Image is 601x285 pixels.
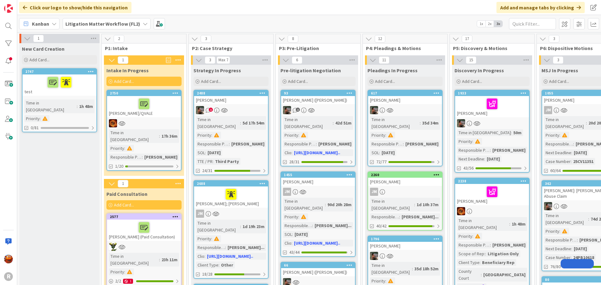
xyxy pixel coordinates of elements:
[25,69,96,74] div: 2747
[376,223,387,229] span: 40/42
[211,132,212,139] span: :
[107,119,181,127] div: TR
[197,91,268,95] div: 2488
[110,215,181,219] div: 2577
[194,90,268,104] div: 2488[PERSON_NAME]
[588,216,589,222] span: :
[571,149,572,156] span: :
[202,167,213,174] span: 24/31
[288,79,308,84] span: Add Card...
[455,178,529,184] div: 2238
[159,256,160,263] span: :
[283,231,292,238] div: SOL
[544,245,571,252] div: Next Deadline
[65,21,140,27] b: Litigation Matter Workflow (FL2)
[280,90,356,166] a: 93[PERSON_NAME] ([PERSON_NAME])MWTime in [GEOGRAPHIC_DATA]:42d 51mPriority:Responsible Paralegal:...
[107,96,181,117] div: [PERSON_NAME]/QVALE
[196,158,213,165] div: TTE / PR
[457,138,472,145] div: Priority
[544,106,552,114] div: JM
[159,133,160,140] span: :
[544,228,559,235] div: Priority
[107,214,181,220] div: 2577
[457,129,511,136] div: Time in [GEOGRAPHIC_DATA]
[572,245,588,252] div: [DATE]
[201,35,211,43] span: 3
[196,244,225,251] div: Responsible Paralegal
[4,4,13,13] img: Visit kanbanzone.com
[109,154,142,160] div: Responsible Paralegal
[544,132,559,139] div: Priority
[370,262,412,276] div: Time in [GEOGRAPHIC_DATA]
[370,149,379,156] div: SOL
[213,158,213,165] span: :
[375,35,385,43] span: 12
[124,268,125,275] span: :
[281,178,355,186] div: [PERSON_NAME]
[279,45,352,51] span: P3: Pre-Litigation
[196,106,204,114] img: MW
[107,220,181,241] div: [PERSON_NAME] (Paid Consultation)
[490,242,491,248] span: :
[280,171,356,257] a: 1455[PERSON_NAME]JMTime in [GEOGRAPHIC_DATA]:90d 20h 28mPriority:Responsible Paralegal:[PERSON_NA...
[284,263,355,267] div: 66
[571,158,572,165] span: :
[370,198,414,211] div: Time in [GEOGRAPHIC_DATA]
[107,277,181,285] div: 2/21
[107,90,181,117] div: 2750[PERSON_NAME]/QVALE
[219,262,235,268] div: Other
[457,119,465,127] img: MW
[107,243,181,251] div: NC
[124,145,125,152] span: :
[292,231,293,238] span: :
[196,116,240,130] div: Time in [GEOGRAPHIC_DATA]
[115,278,121,284] span: 2 / 2
[226,244,266,251] div: [PERSON_NAME]...
[281,172,355,186] div: 1455[PERSON_NAME]
[22,68,97,132] a: 2747testTime in [GEOGRAPHIC_DATA]:1h 48mPriority:0/81
[296,108,300,112] span: 1
[572,149,588,156] div: [DATE]
[412,265,413,272] span: :
[485,155,501,162] div: [DATE]
[544,140,573,147] div: Responsible Paralegal
[207,253,253,259] a: [URL][DOMAIN_NAME]..
[19,2,131,13] div: Click our logo to show/hide this navigation
[109,253,159,267] div: Time in [GEOGRAPHIC_DATA]
[197,181,268,186] div: 2688
[457,207,465,215] img: TR
[368,90,442,96] div: 617
[293,231,309,238] div: [DATE]
[368,96,442,104] div: [PERSON_NAME]
[413,265,440,272] div: 35d 18h 52m
[544,237,577,243] div: Responsible Paralegal
[458,179,529,183] div: 2238
[316,140,317,147] span: :
[453,45,527,51] span: P5: Discovery & Motions
[421,120,440,126] div: 35d 34m
[194,96,268,104] div: [PERSON_NAME]
[31,125,39,131] span: 0/81
[194,181,268,186] div: 2688
[571,254,572,261] span: :
[225,244,226,251] span: :
[281,96,355,104] div: [PERSON_NAME] ([PERSON_NAME])
[477,21,485,27] span: 1x
[376,159,387,165] span: 72/77
[229,140,230,147] span: :
[368,236,442,250] div: 1796[PERSON_NAME]
[289,159,300,165] span: 28/31
[472,233,473,240] span: :
[571,245,572,252] span: :
[106,90,182,171] a: 2750[PERSON_NAME]/QVALETRTime in [GEOGRAPHIC_DATA]:17h 36mPriority:Responsible Paralegal:[PERSON_...
[109,268,124,275] div: Priority
[281,268,355,276] div: [PERSON_NAME] ([PERSON_NAME])
[110,91,181,95] div: 2750
[240,120,241,126] span: :
[455,90,529,96] div: 1933
[281,172,355,178] div: 1455
[291,149,292,156] span: :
